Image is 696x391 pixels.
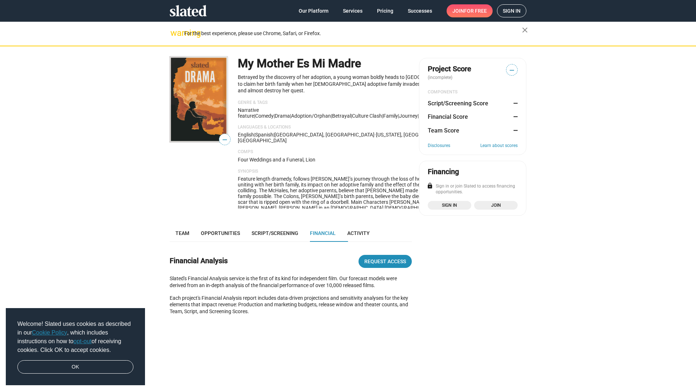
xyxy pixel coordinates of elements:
span: Activity [347,230,370,236]
span: | [290,113,291,119]
span: Join [452,4,487,17]
mat-icon: lock [427,182,433,189]
div: For the best experience, please use Chrome, Safari, or Firefox. [184,29,522,38]
span: family [383,113,398,119]
a: Join [474,201,518,210]
h1: My Mother Es Mi Madre [238,56,361,71]
span: | [274,113,275,119]
span: Successes [408,4,432,17]
span: Sign in [432,202,467,209]
span: betrayal [332,113,351,119]
span: | [331,113,332,119]
a: Services [337,4,368,17]
p: Synopsis [238,169,458,175]
p: Betrayed by the discovery of her adoption, a young woman boldly heads to [GEOGRAPHIC_DATA] to cla... [238,74,458,94]
mat-icon: close [521,26,529,34]
a: Cookie Policy [32,329,67,336]
span: Welcome! Slated uses cookies as described in our , which includes instructions on how to of recei... [17,320,133,354]
span: Sign in [503,5,521,17]
a: Pricing [371,4,399,17]
span: journey [399,113,418,119]
span: Join [478,202,513,209]
span: | [254,132,255,138]
span: Comedy [255,113,274,119]
span: Script/Screening [252,230,298,236]
dt: Script/Screening Score [428,100,488,107]
span: Spanish [255,132,273,138]
span: | [418,113,419,119]
span: — [219,135,230,144]
dd: — [511,100,518,107]
div: COMPONENTS [428,89,518,95]
p: Languages & Locations [238,125,458,130]
span: Team [175,230,189,236]
span: English [238,132,254,138]
h2: Financial Analysis [170,256,228,266]
span: (incomplete) [428,75,454,80]
a: Team [170,224,195,242]
a: Sign in [497,4,526,17]
span: Narrative feature [238,107,259,119]
a: Disclosures [428,143,450,149]
span: Financial [310,230,336,236]
span: Drama [275,113,290,119]
a: Activity [341,224,376,242]
span: | [382,113,383,119]
span: | [351,113,352,119]
span: for free [464,4,487,17]
span: adoption/orphan [291,113,331,119]
dd: — [511,127,518,134]
dd: — [511,113,518,121]
p: Four Weddings and a Funeral, Lion [238,156,458,163]
span: culture clash [352,113,382,119]
div: Financing [428,167,459,177]
span: Our Platform [299,4,328,17]
a: dismiss cookie message [17,360,133,374]
span: [US_STATE], [GEOGRAPHIC_DATA], [GEOGRAPHIC_DATA] [238,132,453,143]
a: Script/Screening [246,224,304,242]
span: Opportunities [201,230,240,236]
button: Request Access [359,255,412,268]
span: · [374,132,376,138]
p: Genre & Tags [238,100,458,106]
a: Learn about scores [480,143,518,149]
a: Opportunities [195,224,246,242]
span: Pricing [377,4,393,17]
a: Sign in [428,201,471,210]
span: Request Access [364,255,406,268]
span: Project Score [428,64,471,74]
dt: Financial Score [428,113,468,121]
a: Financial [304,224,341,242]
span: | [398,113,399,119]
div: cookieconsent [6,308,145,386]
span: mother/daughter [419,113,458,119]
span: Services [343,4,362,17]
div: Sign in or join Slated to access financing opportunities. [428,184,518,195]
a: Successes [402,4,438,17]
a: Our Platform [293,4,334,17]
dt: Team Score [428,127,459,134]
img: My Mother Es Mi Madre [170,56,228,142]
p: Slated's Financial Analysis service is the first of its kind for independent film. Our forecast m... [170,275,412,289]
span: | [254,113,255,119]
span: [GEOGRAPHIC_DATA], [GEOGRAPHIC_DATA] [274,132,374,138]
span: — [506,66,517,75]
p: Each project's Financial Analysis report includes data-driven projections and sensitivity analyse... [170,295,412,315]
p: Comps [238,149,458,155]
mat-icon: warning [170,29,179,37]
span: Feature length dramedy, follows [PERSON_NAME]’s journey through the loss of her identity, the uni... [238,176,457,251]
a: Joinfor free [447,4,493,17]
a: opt-out [74,338,92,344]
span: | [273,132,274,138]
